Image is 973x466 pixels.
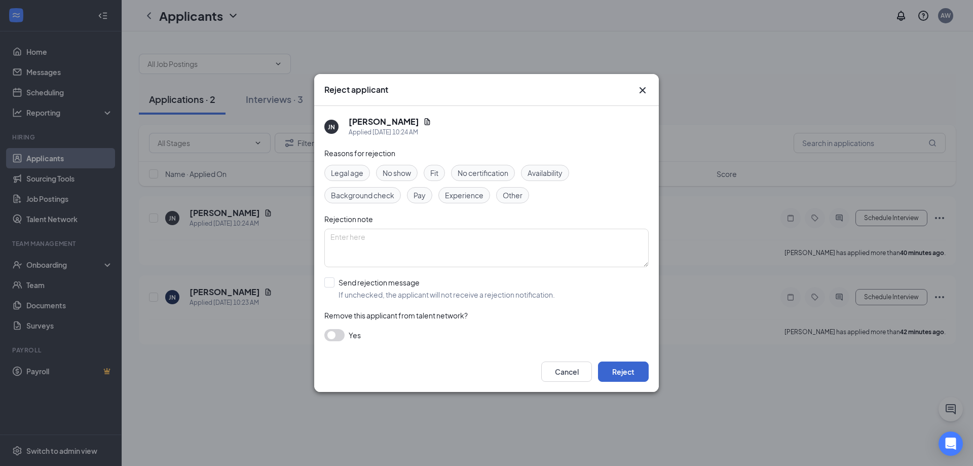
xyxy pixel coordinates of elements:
span: Pay [414,190,426,201]
div: JN [328,123,335,131]
span: Rejection note [324,214,373,224]
div: Open Intercom Messenger [939,432,963,456]
span: Availability [528,167,563,178]
span: Remove this applicant from talent network? [324,311,468,320]
span: No show [383,167,411,178]
div: Applied [DATE] 10:24 AM [349,127,431,137]
span: Reasons for rejection [324,149,395,158]
span: No certification [458,167,508,178]
span: Legal age [331,167,363,178]
span: Background check [331,190,394,201]
span: Other [503,190,522,201]
span: Experience [445,190,483,201]
span: Fit [430,167,438,178]
button: Reject [598,362,649,382]
button: Cancel [541,362,592,382]
svg: Cross [637,84,649,96]
span: Yes [349,329,361,341]
h3: Reject applicant [324,84,388,95]
h5: [PERSON_NAME] [349,116,419,127]
button: Close [637,84,649,96]
svg: Document [423,118,431,126]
